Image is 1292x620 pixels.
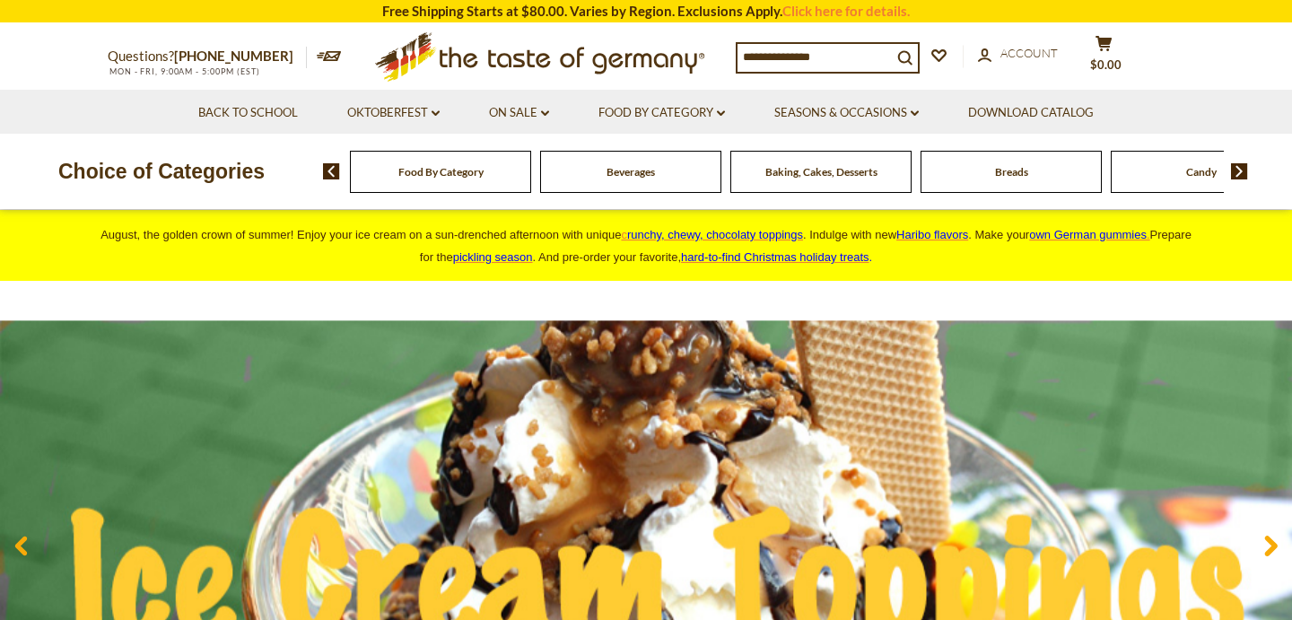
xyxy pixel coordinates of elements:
[1231,163,1248,179] img: next arrow
[108,45,307,68] p: Questions?
[896,228,968,241] a: Haribo flavors
[1000,46,1058,60] span: Account
[1090,57,1122,72] span: $0.00
[978,44,1058,64] a: Account
[198,103,298,123] a: Back to School
[398,165,484,179] a: Food By Category
[347,103,440,123] a: Oktoberfest
[1029,228,1149,241] a: own German gummies.
[627,228,803,241] span: runchy, chewy, chocolaty toppings
[621,228,803,241] a: crunchy, chewy, chocolaty toppings
[174,48,293,64] a: [PHONE_NUMBER]
[323,163,340,179] img: previous arrow
[1029,228,1147,241] span: own German gummies
[1186,165,1217,179] a: Candy
[1077,35,1130,80] button: $0.00
[782,3,910,19] a: Click here for details.
[108,66,260,76] span: MON - FRI, 9:00AM - 5:00PM (EST)
[453,250,533,264] a: pickling season
[607,165,655,179] a: Beverages
[489,103,549,123] a: On Sale
[598,103,725,123] a: Food By Category
[100,228,1192,264] span: August, the golden crown of summer! Enjoy your ice cream on a sun-drenched afternoon with unique ...
[681,250,869,264] a: hard-to-find Christmas holiday treats
[765,165,877,179] a: Baking, Cakes, Desserts
[968,103,1094,123] a: Download Catalog
[995,165,1028,179] a: Breads
[681,250,872,264] span: .
[774,103,919,123] a: Seasons & Occasions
